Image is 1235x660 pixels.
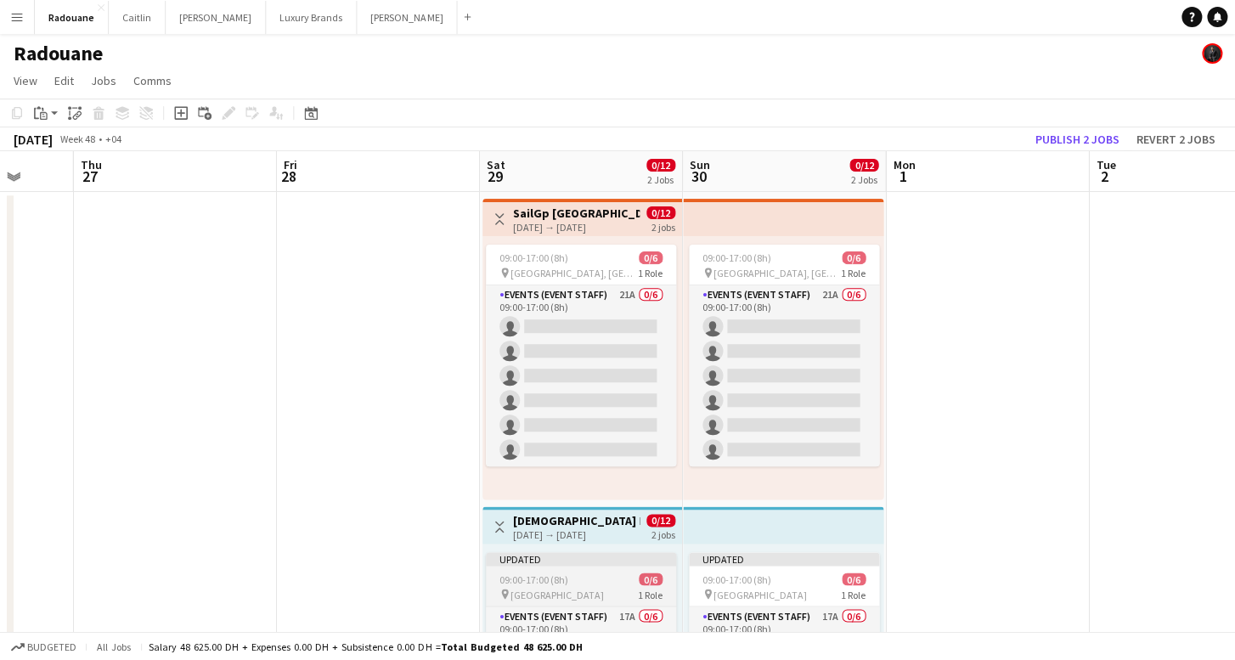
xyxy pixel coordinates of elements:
[647,173,674,186] div: 2 Jobs
[56,133,99,145] span: Week 48
[7,70,44,92] a: View
[54,73,74,88] span: Edit
[689,552,879,566] div: Updated
[842,573,866,585] span: 0/6
[127,70,178,92] a: Comms
[14,131,53,148] div: [DATE]
[486,552,676,566] div: Updated
[841,267,866,279] span: 1 Role
[687,166,710,186] span: 30
[266,1,357,34] button: Luxury Brands
[842,251,866,264] span: 0/6
[84,70,123,92] a: Jobs
[48,70,81,92] a: Edit
[35,1,109,34] button: Radouane
[702,573,771,585] span: 09:00-17:00 (8h)
[841,588,866,601] span: 1 Role
[486,245,676,466] app-job-card: 09:00-17:00 (8h)0/6 [GEOGRAPHIC_DATA], [GEOGRAPHIC_DATA]1 RoleEvents (Event Staff)21A0/609:00-17:...
[8,637,79,656] button: Budgeted
[109,1,166,34] button: Caitlin
[1201,43,1221,64] app-user-avatar: Radouane Bouakaz
[1028,128,1125,150] button: Publish 2 jobs
[646,206,675,219] span: 0/12
[638,267,663,279] span: 1 Role
[281,166,297,186] span: 28
[510,267,638,279] span: [GEOGRAPHIC_DATA], [GEOGRAPHIC_DATA]
[646,159,675,172] span: 0/12
[513,206,640,221] h3: SailGp [GEOGRAPHIC_DATA]
[513,221,640,234] div: [DATE] → [DATE]
[149,640,582,652] div: Salary 48 625.00 DH + Expenses 0.00 DH + Subsistence 0.00 DH =
[357,1,457,34] button: [PERSON_NAME]
[91,73,116,88] span: Jobs
[14,73,37,88] span: View
[651,219,675,234] div: 2 jobs
[690,157,710,172] span: Sun
[638,588,663,601] span: 1 Role
[166,1,266,34] button: [PERSON_NAME]
[486,285,676,466] app-card-role: Events (Event Staff)21A0/609:00-17:00 (8h)
[850,173,877,186] div: 2 Jobs
[14,41,103,66] h1: Radouane
[499,251,568,264] span: 09:00-17:00 (8h)
[93,640,134,652] span: All jobs
[639,573,663,585] span: 0/6
[499,573,568,585] span: 09:00-17:00 (8h)
[1129,128,1221,150] button: Revert 2 jobs
[1093,166,1115,186] span: 2
[713,588,807,601] span: [GEOGRAPHIC_DATA]
[513,528,640,541] div: [DATE] → [DATE]
[646,514,675,527] span: 0/12
[689,245,879,466] app-job-card: 09:00-17:00 (8h)0/6 [GEOGRAPHIC_DATA], [GEOGRAPHIC_DATA]1 RoleEvents (Event Staff)21A0/609:00-17:...
[713,267,841,279] span: [GEOGRAPHIC_DATA], [GEOGRAPHIC_DATA]
[510,588,604,601] span: [GEOGRAPHIC_DATA]
[689,285,879,466] app-card-role: Events (Event Staff)21A0/609:00-17:00 (8h)
[81,157,102,172] span: Thu
[27,640,76,652] span: Budgeted
[893,157,915,172] span: Mon
[890,166,915,186] span: 1
[849,159,878,172] span: 0/12
[702,251,771,264] span: 09:00-17:00 (8h)
[487,157,505,172] span: Sat
[78,166,102,186] span: 27
[284,157,297,172] span: Fri
[105,133,121,145] div: +04
[440,640,582,652] span: Total Budgeted 48 625.00 DH
[484,166,505,186] span: 29
[513,513,640,528] h3: [DEMOGRAPHIC_DATA] ROLE | Sail GP | Giant Flags
[651,527,675,541] div: 2 jobs
[639,251,663,264] span: 0/6
[133,73,172,88] span: Comms
[1096,157,1115,172] span: Tue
